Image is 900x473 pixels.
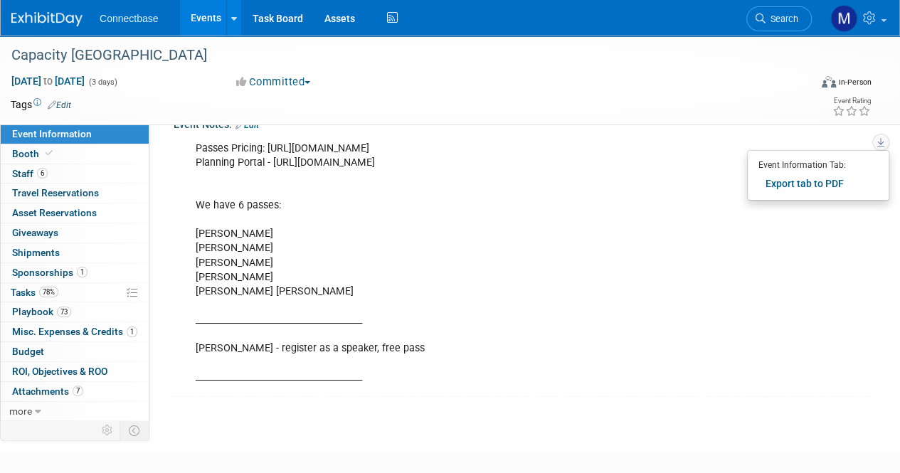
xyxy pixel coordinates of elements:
[746,74,872,95] div: Event Format
[11,12,83,26] img: ExhibitDay
[57,307,71,317] span: 73
[1,402,149,421] a: more
[37,168,48,179] span: 6
[832,97,871,105] div: Event Rating
[77,267,88,277] span: 1
[120,421,149,440] td: Toggle Event Tabs
[12,386,83,397] span: Attachments
[186,134,734,391] div: Passes Pricing: [URL][DOMAIN_NAME] Planning Portal - [URL][DOMAIN_NAME] We have 6 passes: [PERSON...
[822,76,836,87] img: Format-Inperson.png
[758,156,878,171] div: Event Information Tab:
[12,247,60,258] span: Shipments
[1,164,149,184] a: Staff6
[6,43,798,68] div: Capacity [GEOGRAPHIC_DATA]
[1,144,149,164] a: Booth
[746,6,812,31] a: Search
[1,322,149,341] a: Misc. Expenses & Credits1
[9,405,32,417] span: more
[46,149,53,157] i: Booth reservation complete
[11,287,58,298] span: Tasks
[12,267,88,278] span: Sponsorships
[235,120,259,130] a: Edit
[758,174,878,193] a: Export tab to PDF
[1,223,149,243] a: Giveaways
[1,382,149,401] a: Attachments7
[12,207,97,218] span: Asset Reservations
[95,421,120,440] td: Personalize Event Tab Strip
[1,342,149,361] a: Budget
[1,302,149,321] a: Playbook73
[88,78,117,87] span: (3 days)
[12,187,99,198] span: Travel Reservations
[12,326,137,337] span: Misc. Expenses & Credits
[1,124,149,144] a: Event Information
[1,362,149,381] a: ROI, Objectives & ROO
[12,346,44,357] span: Budget
[12,306,71,317] span: Playbook
[838,77,872,87] div: In-Person
[41,75,55,87] span: to
[1,283,149,302] a: Tasks78%
[231,75,316,90] button: Committed
[1,243,149,262] a: Shipments
[12,366,107,377] span: ROI, Objectives & ROO
[12,148,55,159] span: Booth
[12,227,58,238] span: Giveaways
[39,287,58,297] span: 78%
[12,168,48,179] span: Staff
[1,263,149,282] a: Sponsorships1
[73,386,83,396] span: 7
[100,13,159,24] span: Connectbase
[48,100,71,110] a: Edit
[11,97,71,112] td: Tags
[1,203,149,223] a: Asset Reservations
[1,184,149,203] a: Travel Reservations
[11,75,85,87] span: [DATE] [DATE]
[12,128,92,139] span: Event Information
[830,5,857,32] img: Mary Ann Rose
[766,14,798,24] span: Search
[127,326,137,337] span: 1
